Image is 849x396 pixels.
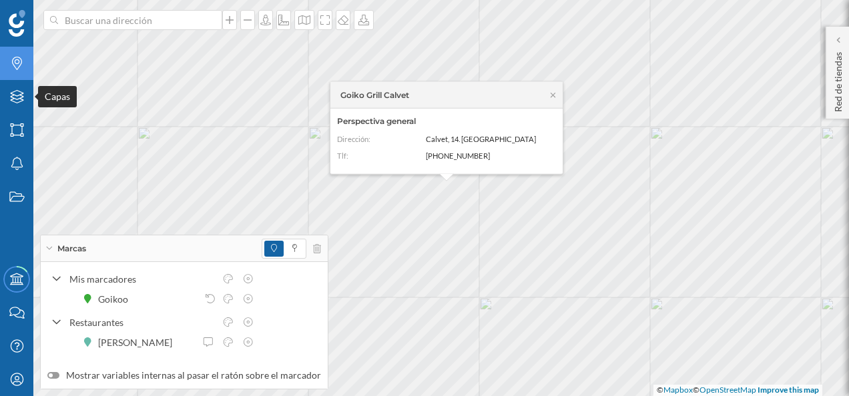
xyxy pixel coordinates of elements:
div: [PERSON_NAME] [98,335,179,349]
label: Mostrar variables internas al pasar el ratón sobre el marcador [47,369,321,382]
img: Geoblink Logo [9,10,25,37]
span: Soporte [27,9,74,21]
a: Improve this map [758,385,819,395]
div: Restaurantes [69,315,215,329]
span: Marcas [57,243,86,255]
span: Tlf: [337,151,348,159]
div: © © [653,385,822,396]
span: Dirección: [337,135,370,143]
p: Red de tiendas [832,47,845,112]
span: [PHONE_NUMBER] [426,151,490,159]
h6: Perspectiva general [337,115,556,127]
span: Calvet, 14. [GEOGRAPHIC_DATA] [426,135,536,143]
div: Mis marcadores [69,272,215,286]
div: Goikoo [98,292,135,306]
a: OpenStreetMap [699,385,756,395]
a: Mapbox [663,385,693,395]
span: Goiko Grill Calvet [340,89,409,101]
div: Capas [38,86,77,107]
